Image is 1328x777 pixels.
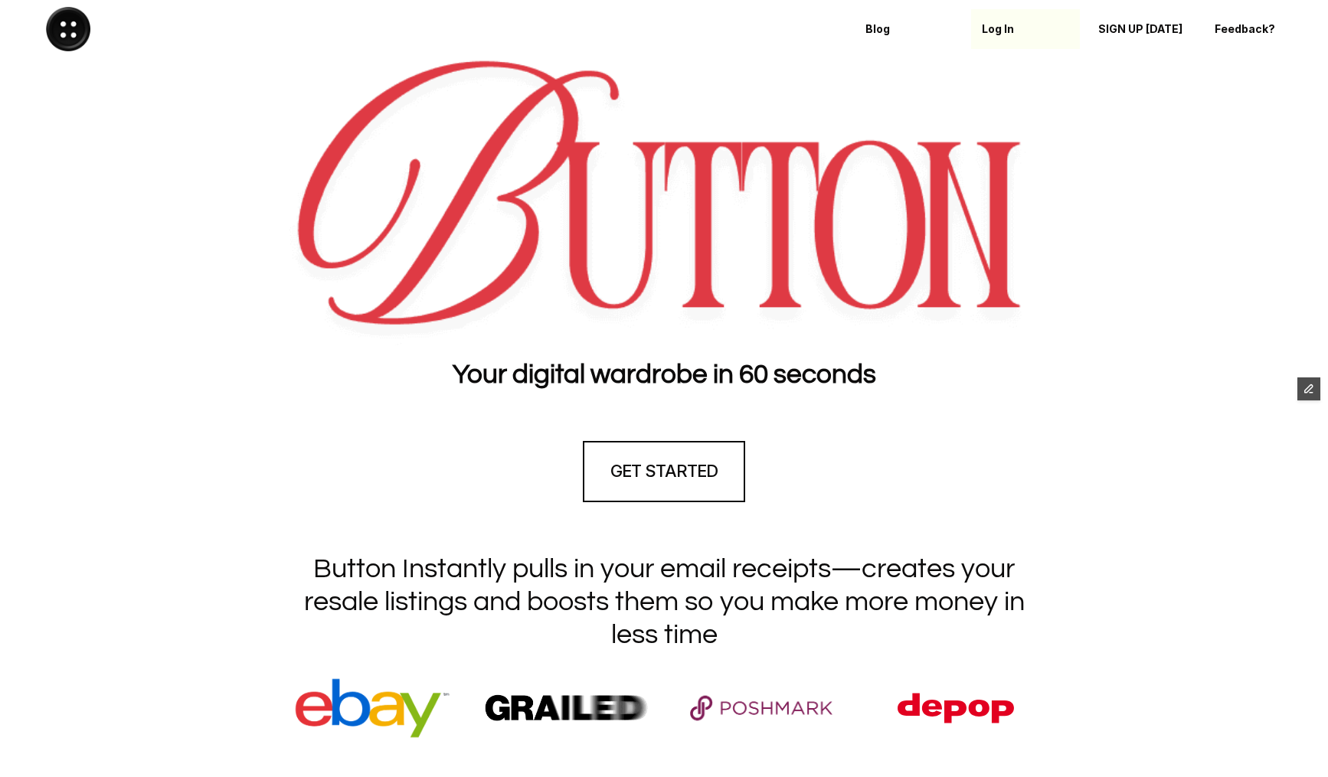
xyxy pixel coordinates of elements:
p: Log In [982,23,1069,36]
p: Blog [865,23,953,36]
a: Log In [971,9,1080,49]
button: Edit Framer Content [1297,377,1320,400]
h4: GET STARTED [610,459,718,483]
p: Feedback? [1215,23,1302,36]
a: SIGN UP [DATE] [1088,9,1196,49]
p: SIGN UP [DATE] [1098,23,1186,36]
h1: Button Instantly pulls in your email receipts—creates your resale listings and boosts them so you... [281,553,1047,652]
a: GET STARTED [583,441,745,502]
strong: Your digital wardrobe in 60 seconds [453,361,876,388]
a: Feedback? [1204,9,1313,49]
a: Blog [855,9,963,49]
